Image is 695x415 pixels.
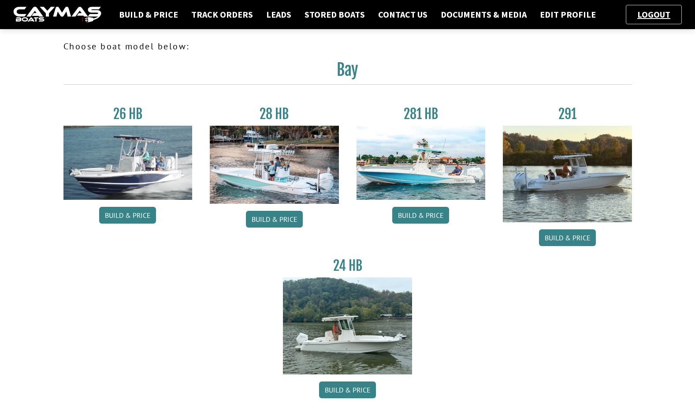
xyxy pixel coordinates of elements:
[262,9,296,20] a: Leads
[210,106,339,122] h3: 28 HB
[115,9,182,20] a: Build & Price
[99,207,156,224] a: Build & Price
[436,9,531,20] a: Documents & Media
[357,126,486,200] img: 28-hb-twin.jpg
[13,7,101,23] img: caymas-dealer-connect-2ed40d3bc7270c1d8d7ffb4b79bf05adc795679939227970def78ec6f6c03838.gif
[633,9,675,20] a: Logout
[300,9,369,20] a: Stored Boats
[374,9,432,20] a: Contact Us
[210,126,339,204] img: 28_hb_thumbnail_for_caymas_connect.jpg
[535,9,600,20] a: Edit Profile
[63,106,193,122] h3: 26 HB
[187,9,257,20] a: Track Orders
[63,60,632,85] h2: Bay
[319,381,376,398] a: Build & Price
[283,277,412,374] img: 24_HB_thumbnail.jpg
[63,126,193,200] img: 26_new_photo_resized.jpg
[503,126,632,222] img: 291_Thumbnail.jpg
[539,229,596,246] a: Build & Price
[63,40,632,53] p: Choose boat model below:
[392,207,449,224] a: Build & Price
[357,106,486,122] h3: 281 HB
[246,211,303,228] a: Build & Price
[503,106,632,122] h3: 291
[283,258,412,274] h3: 24 HB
